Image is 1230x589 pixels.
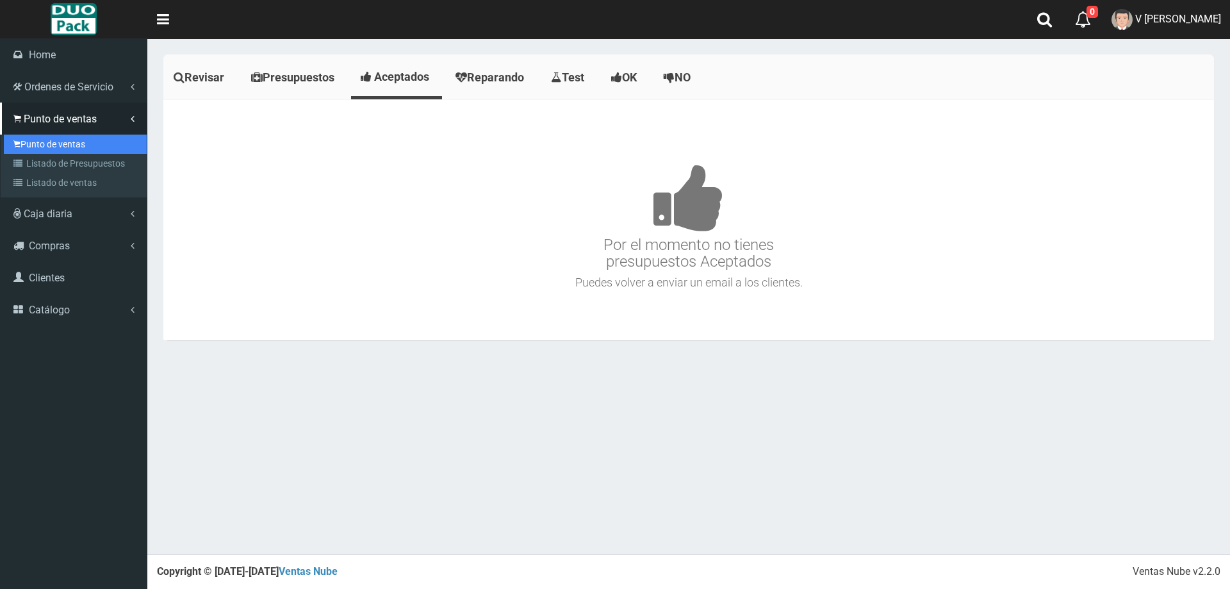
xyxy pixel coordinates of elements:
a: OK [601,58,650,97]
span: Ordenes de Servicio [24,81,113,93]
a: Punto de ventas [4,135,147,154]
span: NO [675,71,691,84]
a: Test [541,58,598,97]
span: Test [562,71,584,84]
img: User Image [1111,9,1133,30]
a: Presupuestos [241,58,348,97]
span: 0 [1086,6,1098,18]
a: Reparando [445,58,537,97]
a: NO [653,58,704,97]
a: Listado de devoluciones [4,192,147,212]
span: Reparando [467,71,524,84]
span: V [PERSON_NAME] [1135,13,1221,25]
span: Catálogo [29,304,70,316]
span: Caja diaria [24,208,72,220]
span: Aceptados [374,70,429,83]
img: Logo grande [51,3,96,35]
a: Revisar [163,58,238,97]
span: Presupuestos [263,71,334,84]
a: Aceptados [351,58,442,96]
span: Compras [29,240,70,252]
span: Clientes [29,272,65,284]
span: OK [622,71,637,84]
a: Listado de ventas [4,173,147,192]
div: Ventas Nube v2.2.0 [1133,565,1220,579]
span: Revisar [184,71,224,84]
span: Home [29,49,56,61]
h3: Por el momento no tienes presupuestos Aceptados [167,126,1211,270]
a: Listado de Presupuestos [4,154,147,173]
span: Punto de ventas [24,113,97,125]
a: Ventas Nube [279,565,338,577]
h4: Puedes volver a enviar un email a los clientes. [167,276,1211,289]
strong: Copyright © [DATE]-[DATE] [157,565,338,577]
